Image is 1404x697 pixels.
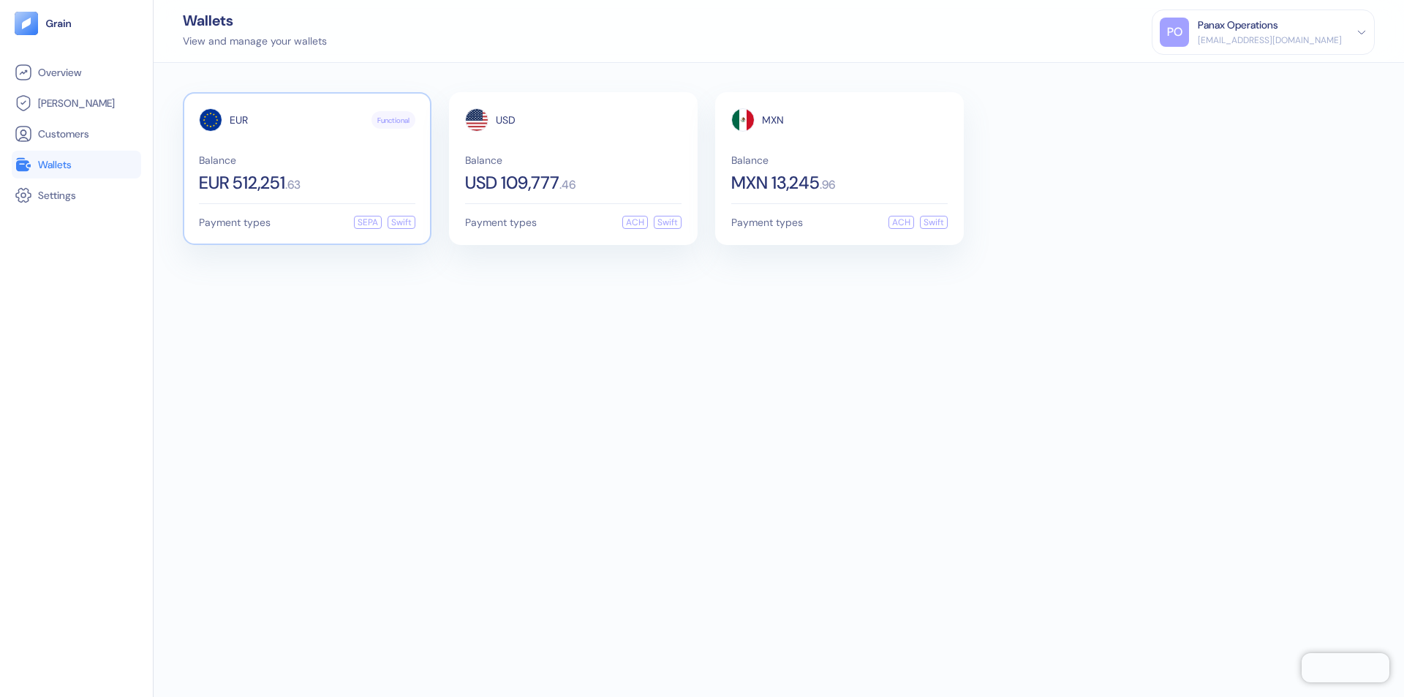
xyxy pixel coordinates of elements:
[38,65,81,80] span: Overview
[465,155,682,165] span: Balance
[199,155,415,165] span: Balance
[731,217,803,227] span: Payment types
[465,217,537,227] span: Payment types
[920,216,948,229] div: Swift
[654,216,682,229] div: Swift
[183,34,327,49] div: View and manage your wallets
[15,187,138,204] a: Settings
[45,18,72,29] img: logo
[15,125,138,143] a: Customers
[1198,18,1278,33] div: Panax Operations
[559,179,575,191] span: . 46
[285,179,301,191] span: . 63
[465,174,559,192] span: USD 109,777
[15,156,138,173] a: Wallets
[199,174,285,192] span: EUR 512,251
[731,155,948,165] span: Balance
[354,216,382,229] div: SEPA
[15,64,138,81] a: Overview
[496,115,516,125] span: USD
[762,115,784,125] span: MXN
[38,127,89,141] span: Customers
[15,94,138,112] a: [PERSON_NAME]
[731,174,820,192] span: MXN 13,245
[622,216,648,229] div: ACH
[183,13,327,28] div: Wallets
[1198,34,1342,47] div: [EMAIL_ADDRESS][DOMAIN_NAME]
[820,179,835,191] span: . 96
[38,188,76,203] span: Settings
[199,217,271,227] span: Payment types
[1160,18,1189,47] div: PO
[230,115,248,125] span: EUR
[38,157,72,172] span: Wallets
[15,12,38,35] img: logo-tablet-V2.svg
[1302,653,1389,682] iframe: Chatra live chat
[38,96,115,110] span: [PERSON_NAME]
[388,216,415,229] div: Swift
[888,216,914,229] div: ACH
[377,115,409,126] span: Functional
